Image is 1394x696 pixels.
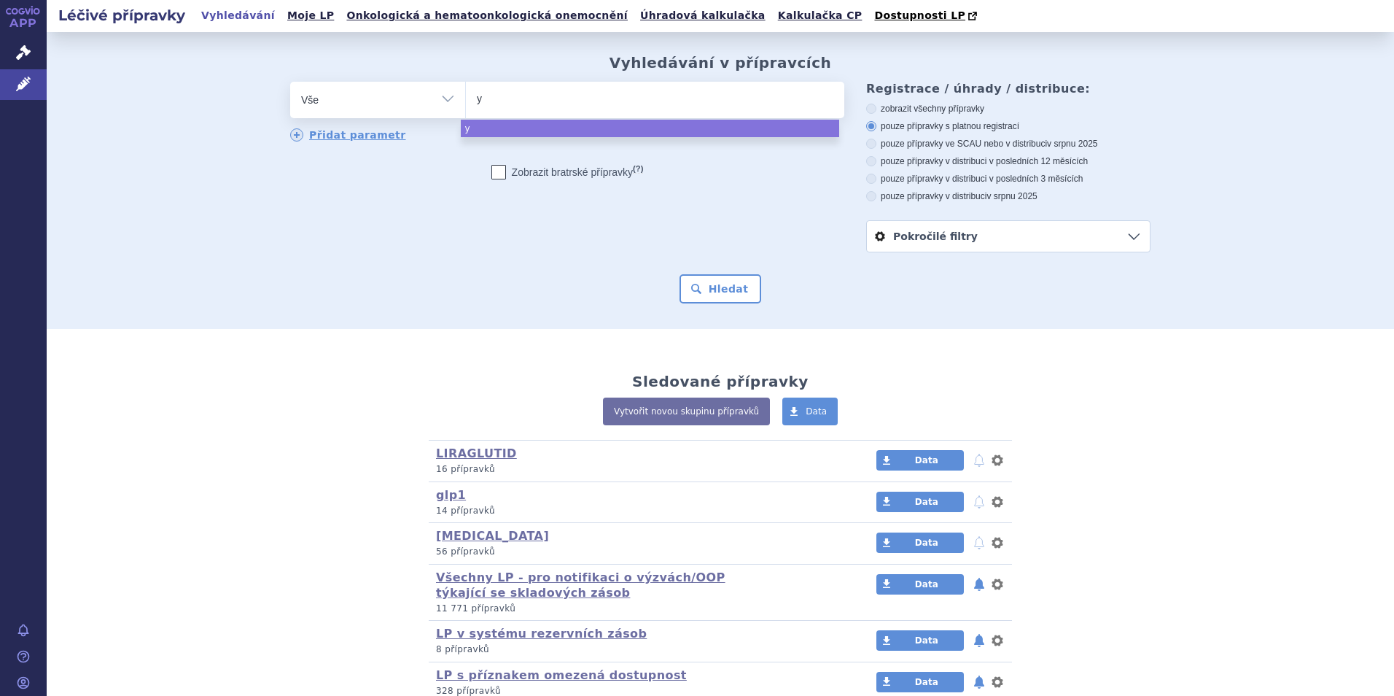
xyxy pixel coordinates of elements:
label: Zobrazit bratrské přípravky [491,165,644,179]
a: Data [876,630,964,651]
a: [MEDICAL_DATA] [436,529,549,543]
span: Data [915,497,938,507]
span: Data [915,579,938,589]
span: v srpnu 2025 [1047,139,1097,149]
button: notifikace [972,534,986,552]
label: pouze přípravky ve SCAU nebo v distribuci [866,138,1150,150]
button: notifikace [972,452,986,469]
span: 56 přípravků [436,546,495,557]
a: Onkologická a hematoonkologická onemocnění [342,6,632,26]
span: Data [915,455,938,465]
label: pouze přípravky v distribuci v posledních 12 měsících [866,155,1150,167]
abbr: (?) [633,164,643,174]
span: 14 přípravků [436,506,495,516]
button: Hledat [680,274,762,303]
a: Pokročilé filtry [867,221,1150,252]
button: nastavení [990,493,1005,511]
a: LIRAGLUTID [436,446,517,460]
button: nastavení [990,632,1005,649]
li: y [461,120,839,137]
span: 11 771 přípravků [436,603,515,614]
label: pouze přípravky s platnou registrací [866,120,1150,132]
a: LP v systému rezervních zásob [436,627,647,641]
a: Data [876,492,964,512]
span: Data [915,538,938,548]
button: notifikace [972,673,986,691]
span: 8 přípravků [436,644,489,654]
a: Přidat parametr [290,128,406,142]
a: Data [876,672,964,692]
button: notifikace [972,576,986,593]
button: notifikace [972,632,986,649]
button: nastavení [990,452,1005,469]
a: glp1 [436,488,466,502]
h3: Registrace / úhrady / distribuce: [866,82,1150,96]
a: Data [876,533,964,553]
a: Data [876,450,964,471]
h2: Sledované přípravky [632,373,809,390]
span: Data [915,635,938,646]
a: Vyhledávání [197,6,279,26]
a: Data [782,398,838,425]
a: Data [876,574,964,595]
span: v srpnu 2025 [986,191,1037,201]
span: 328 přípravků [436,686,501,696]
button: nastavení [990,673,1005,691]
a: Vytvořit novou skupinu přípravků [603,398,770,425]
span: Data [806,406,827,417]
h2: Léčivé přípravky [47,5,197,26]
a: Úhradová kalkulačka [636,6,770,26]
a: Moje LP [283,6,338,26]
a: LP s příznakem omezená dostupnost [436,668,687,682]
a: Dostupnosti LP [870,6,984,26]
a: Všechny LP - pro notifikaci o výzvách/OOP týkající se skladových zásob [436,571,725,600]
a: Kalkulačka CP [774,6,867,26]
label: zobrazit všechny přípravky [866,103,1150,115]
h2: Vyhledávání v přípravcích [610,54,832,71]
label: pouze přípravky v distribuci [866,190,1150,202]
span: 16 přípravků [436,464,495,474]
button: nastavení [990,576,1005,593]
label: pouze přípravky v distribuci v posledních 3 měsících [866,173,1150,185]
span: Data [915,677,938,687]
button: nastavení [990,534,1005,552]
span: Dostupnosti LP [874,9,965,21]
button: notifikace [972,493,986,511]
